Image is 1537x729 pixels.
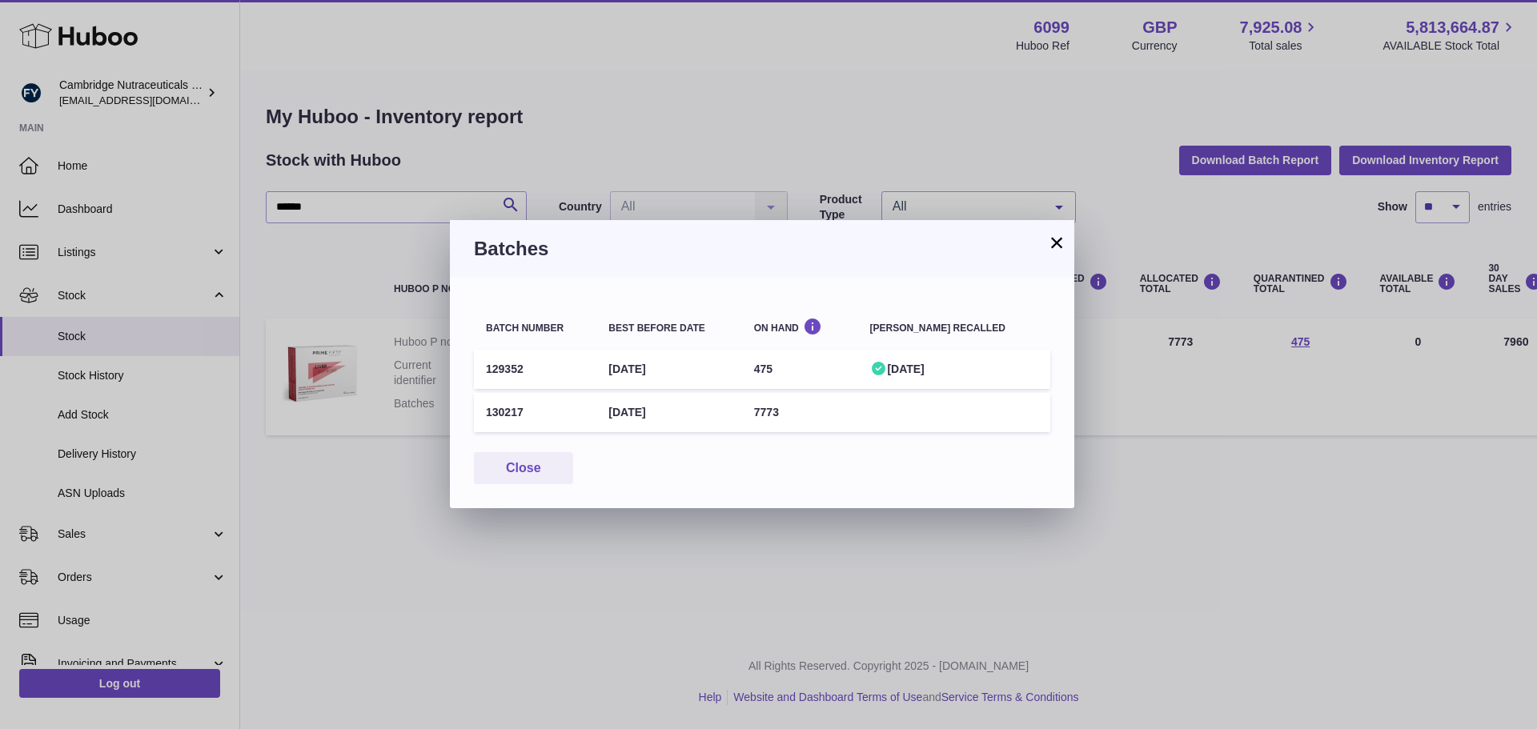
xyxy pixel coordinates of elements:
h3: Batches [474,236,1050,262]
div: On Hand [754,318,846,333]
div: [PERSON_NAME] recalled [870,323,1038,334]
td: 475 [742,350,858,389]
td: 130217 [474,393,596,432]
div: Best before date [608,323,729,334]
td: 7773 [742,393,858,432]
button: × [1047,233,1066,252]
button: Close [474,452,573,485]
div: [DATE] [870,362,1038,377]
td: [DATE] [596,350,741,389]
td: [DATE] [596,393,741,432]
div: Batch number [486,323,584,334]
td: 129352 [474,350,596,389]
